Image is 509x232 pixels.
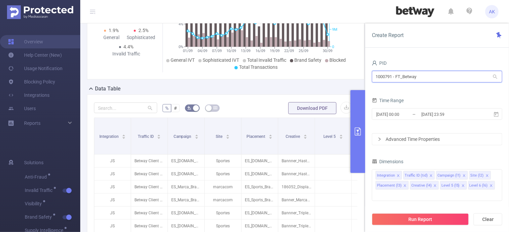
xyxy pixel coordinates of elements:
tspan: 04/09 [198,49,207,53]
p: Bannner_Hasta200_200x44_.gif [5601085] [278,168,315,180]
button: Run Report [372,213,469,225]
p: 186052_Display_Thierry_Henry_Marca_Sticky_Banner_320x100px.jpg [5560153] [278,181,315,193]
span: 1.9% [109,28,119,33]
span: Blocked [330,57,346,63]
span: Create Report [372,32,404,38]
i: icon: caret-down [157,136,161,138]
li: Level 5 (l5) [440,181,467,190]
tspan: 22/09 [284,49,294,53]
tspan: 16/09 [256,49,265,53]
span: Brand Safety [25,215,54,219]
span: 2.5% [138,28,148,33]
tspan: 9M [332,27,337,32]
span: Traffic ID [138,134,155,139]
a: Blocking Policy [8,75,55,88]
p: ES_[DOMAIN_NAME]_DIS_Sport_PRO_DIS_FT_August24 [249699] [168,155,204,167]
div: Placement (l3) [377,181,402,190]
i: icon: caret-down [195,136,199,138]
tspan: 19/09 [270,49,280,53]
span: Total Invalid Traffic [247,57,287,63]
li: Campaign (l1) [436,171,468,180]
span: Visibility [25,201,44,206]
span: % [165,105,169,111]
p: ES_[DOMAIN_NAME]_Scoreboards [8675392] [241,207,278,219]
p: ES_[DOMAIN_NAME]_Sport TV [8683379] [241,168,278,180]
i: icon: close [403,184,407,188]
tspan: 0 [332,45,334,49]
i: icon: table [213,106,217,110]
button: Clear [474,213,502,225]
div: Integration [377,171,395,180]
p: Sportes [205,155,241,167]
p: JS [94,168,131,180]
a: Overview [8,35,43,48]
p: Bannner_TripleBono_200x44..gif [4870205] [278,207,315,219]
span: 4.4% [124,44,134,49]
i: icon: caret-down [303,136,307,138]
i: icon: caret-down [339,136,343,138]
input: Search... [94,102,157,113]
span: # [174,105,177,111]
span: Level 5 [323,134,337,139]
span: PID [372,60,387,66]
a: Reports [24,117,40,130]
span: Site [216,134,224,139]
p: JS [94,155,131,167]
div: Campaign (l1) [437,171,461,180]
div: Sort [303,134,307,138]
li: Level 6 (l6) [468,181,495,190]
p: Bannner_Hasta200_200x44_.gif [5601085] [278,155,315,167]
span: Campaign [174,134,193,139]
span: General IVT [171,57,195,63]
div: Level 6 (l6) [470,181,488,190]
i: icon: close [462,184,465,188]
p: Betway Client Direct [6812] [131,207,168,219]
div: Site (l2) [471,171,484,180]
tspan: 13/09 [241,49,250,53]
i: icon: close [463,174,466,178]
li: Site (l2) [469,171,491,180]
span: Dimensions [372,159,403,164]
input: Start date [376,110,430,119]
p: Sportes [205,207,241,219]
a: Users [8,102,36,115]
i: icon: caret-down [122,136,126,138]
img: Protected Media [7,5,73,19]
i: icon: right [378,137,382,141]
div: Sort [339,134,343,138]
tspan: 01/09 [183,49,193,53]
span: Reports [24,121,40,126]
div: Sort [226,134,230,138]
p: Sportes [205,168,241,180]
span: Placement [247,134,267,139]
i: icon: caret-up [157,134,161,136]
p: ES_Marca_Branding_DIS_Sport_PRO_DIS_FT_August24 [248114] [168,181,204,193]
i: icon: close [433,184,437,188]
div: Traffic ID (tid) [405,171,428,180]
p: Betway Client Direct [6812] [131,168,168,180]
a: Usage Notification [8,62,63,75]
p: JS [94,207,131,219]
div: Sophisticated [126,34,156,41]
p: JS [94,194,131,206]
span: Total Transactions [239,64,278,70]
tspan: 4% [179,22,183,27]
p: Betway Client Direct [6812] [131,155,168,167]
span: Time Range [372,98,404,103]
p: ES_[DOMAIN_NAME]_Scoreboards [8675392] [241,155,278,167]
div: Sort [269,134,273,138]
i: icon: close [486,174,489,178]
i: icon: caret-up [226,134,230,136]
i: icon: caret-down [269,136,273,138]
li: Placement (l3) [376,181,409,190]
i: icon: caret-up [303,134,307,136]
p: ES_Marca_Branding_DIS_Sport_PRO_DIS_FT_August24 [248114] [168,194,204,206]
p: Betway Client Direct [6812] [131,194,168,206]
button: Download PDF [288,102,336,114]
div: Sort [157,134,161,138]
span: Anti-Fraud [25,175,49,179]
tspan: 07/09 [212,49,222,53]
span: Sophisticated IVT [203,57,239,63]
div: General [97,34,126,41]
div: Sort [195,134,199,138]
